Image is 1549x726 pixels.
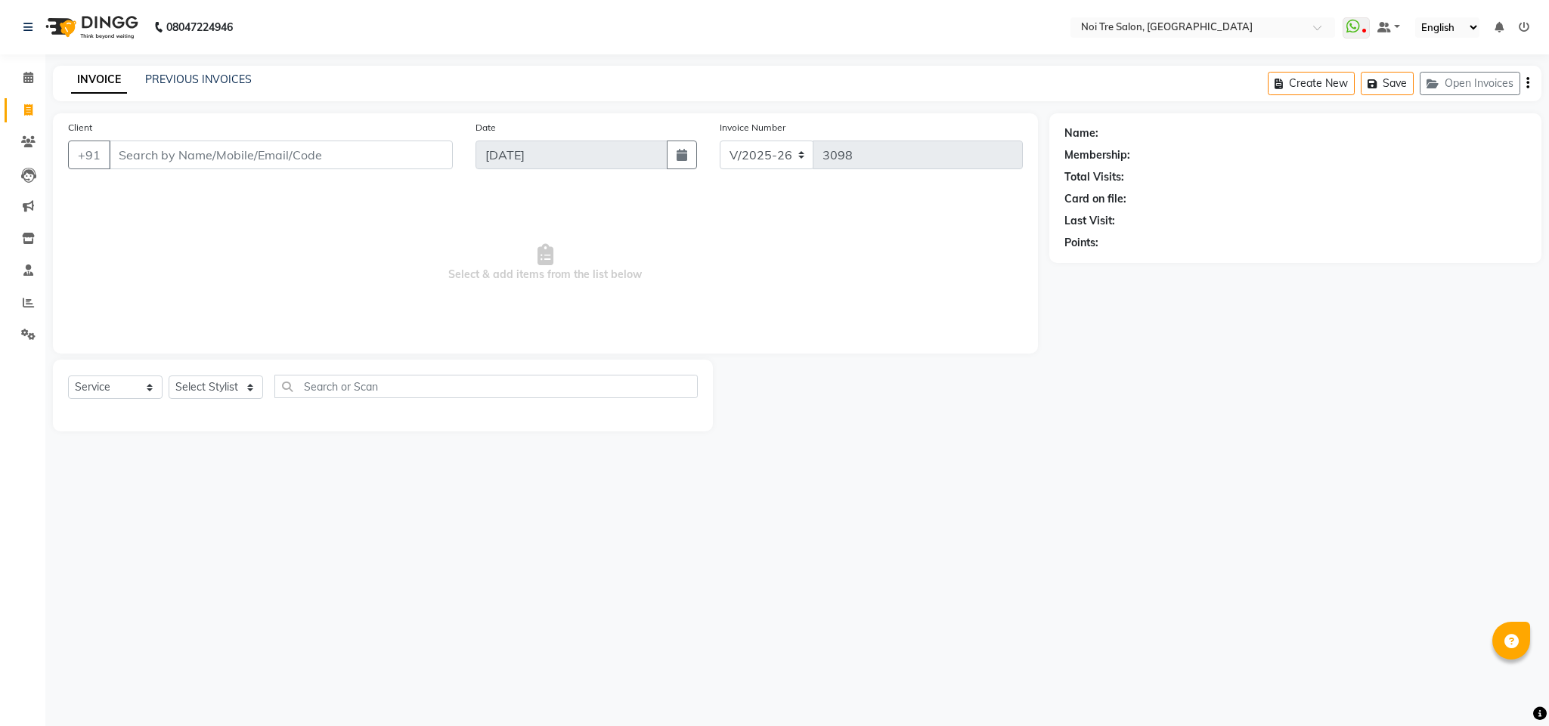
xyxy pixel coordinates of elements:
[1064,191,1126,207] div: Card on file:
[1064,235,1098,251] div: Points:
[39,6,142,48] img: logo
[1064,147,1130,163] div: Membership:
[145,73,252,86] a: PREVIOUS INVOICES
[166,6,233,48] b: 08047224946
[1268,72,1355,95] button: Create New
[71,66,127,94] a: INVOICE
[1064,169,1124,185] div: Total Visits:
[720,121,785,134] label: Invoice Number
[1064,125,1098,141] div: Name:
[109,141,453,169] input: Search by Name/Mobile/Email/Code
[1485,666,1534,711] iframe: chat widget
[476,121,496,134] label: Date
[1361,72,1414,95] button: Save
[274,375,698,398] input: Search or Scan
[68,187,1023,338] span: Select & add items from the list below
[1420,72,1520,95] button: Open Invoices
[68,121,92,134] label: Client
[1064,213,1115,229] div: Last Visit:
[68,141,110,169] button: +91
